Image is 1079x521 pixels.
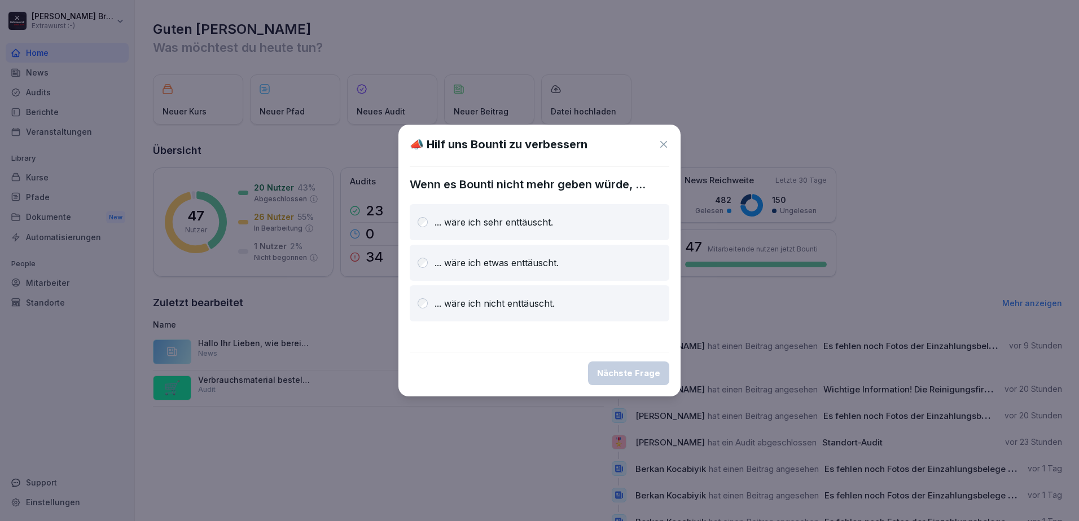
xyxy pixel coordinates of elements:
p: Wenn es Bounti nicht mehr geben würde, ... [410,176,669,193]
p: ... wäre ich etwas enttäuscht. [435,256,559,270]
p: ... wäre ich nicht enttäuscht. [435,297,555,310]
div: Nächste Frage [597,367,660,379]
h1: 📣 Hilf uns Bounti zu verbessern [410,136,587,153]
p: ... wäre ich sehr enttäuscht. [435,215,553,229]
button: Nächste Frage [588,361,669,385]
